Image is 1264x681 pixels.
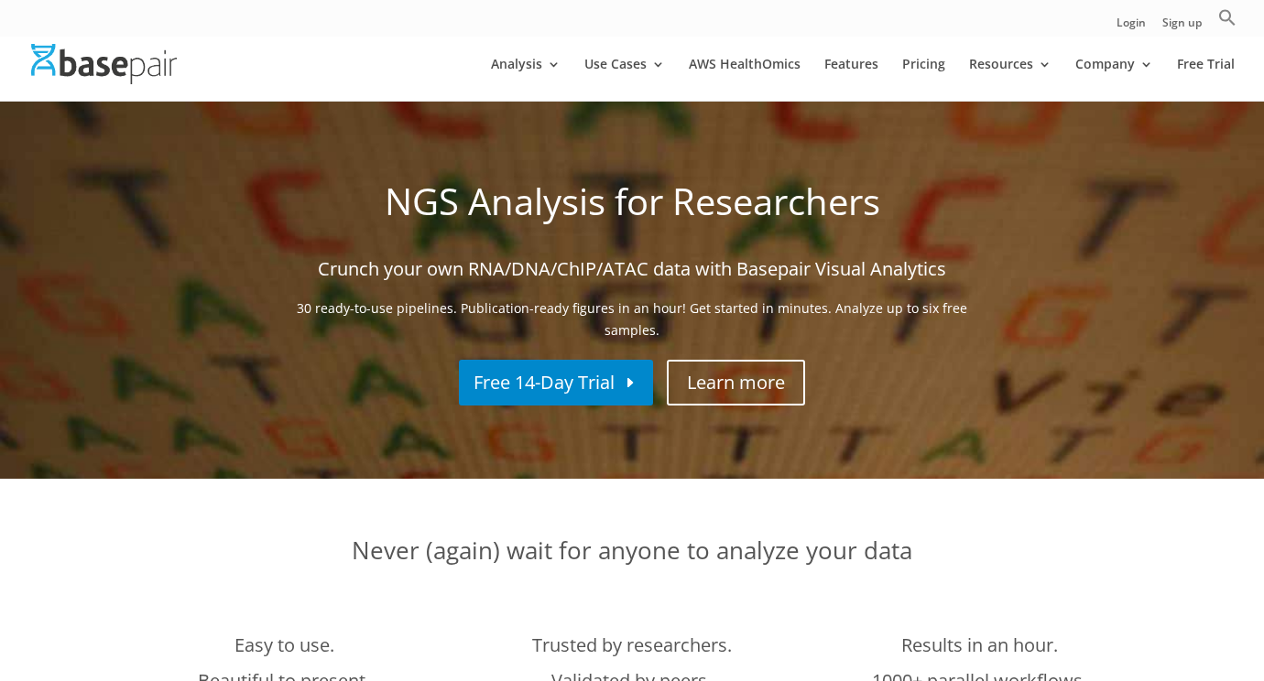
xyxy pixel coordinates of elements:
[1218,8,1237,37] a: Search Icon Link
[485,632,779,667] h3: Trusted by researchers.
[584,58,665,101] a: Use Cases
[297,299,686,317] span: 30 ready-to-use pipelines. Publication-ready figures in an hour!
[902,58,945,101] a: Pricing
[137,632,430,667] h3: Easy to use.
[137,534,1127,578] h2: Never (again) wait for anyone to analyze your data
[275,254,989,297] span: Crunch your own RNA/DNA/ChIP/ATAC data with Basepair Visual Analytics
[275,175,989,254] h1: NGS Analysis for Researchers
[1117,17,1146,37] a: Login
[834,632,1127,667] h3: Results in an hour.
[31,44,177,83] img: Basepair
[1218,8,1237,27] svg: Search
[689,58,801,101] a: AWS HealthOmics
[1075,58,1153,101] a: Company
[1162,17,1202,37] a: Sign up
[1177,58,1235,101] a: Free Trial
[459,360,653,405] a: Free 14-Day Trial
[491,58,561,101] a: Analysis
[969,58,1052,101] a: Resources
[824,58,878,101] a: Features
[605,299,967,339] span: Get started in minutes. Analyze up to six free samples.
[667,360,805,405] a: Learn more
